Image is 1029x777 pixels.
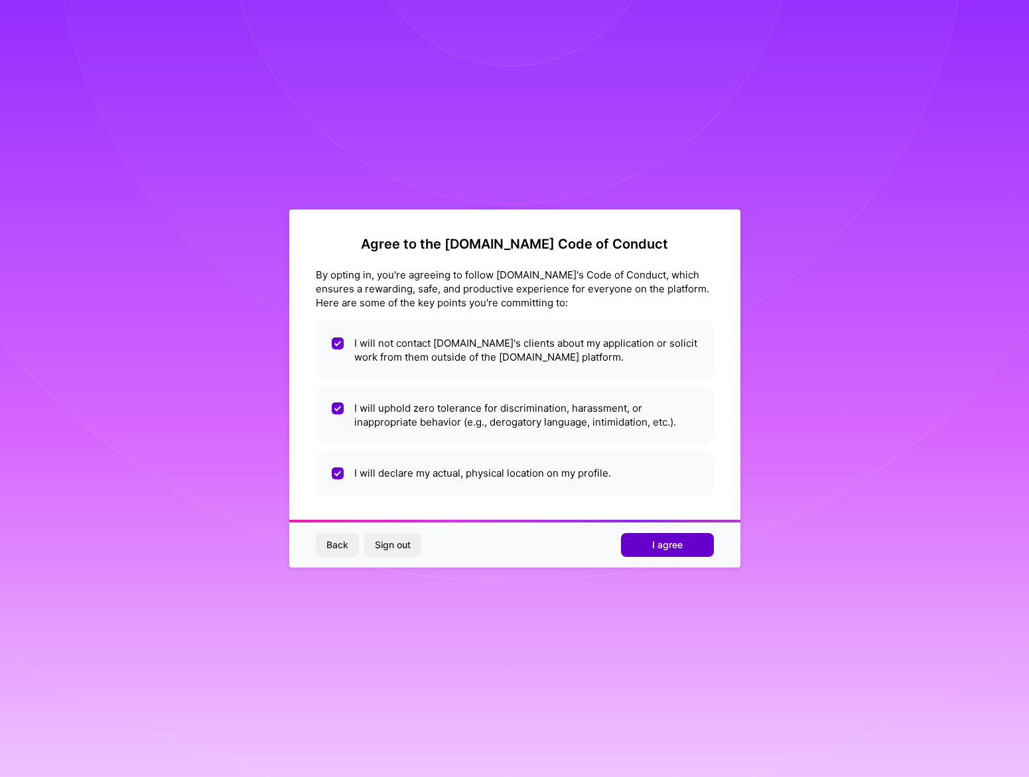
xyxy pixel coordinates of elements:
[316,320,714,380] li: I will not contact [DOMAIN_NAME]'s clients about my application or solicit work from them outside...
[316,385,714,445] li: I will uphold zero tolerance for discrimination, harassment, or inappropriate behavior (e.g., der...
[621,533,714,557] button: I agree
[316,450,714,496] li: I will declare my actual, physical location on my profile.
[316,236,714,252] h2: Agree to the [DOMAIN_NAME] Code of Conduct
[326,538,348,552] span: Back
[364,533,421,557] button: Sign out
[652,538,683,552] span: I agree
[316,533,359,557] button: Back
[316,268,714,310] div: By opting in, you're agreeing to follow [DOMAIN_NAME]'s Code of Conduct, which ensures a rewardin...
[375,538,411,552] span: Sign out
